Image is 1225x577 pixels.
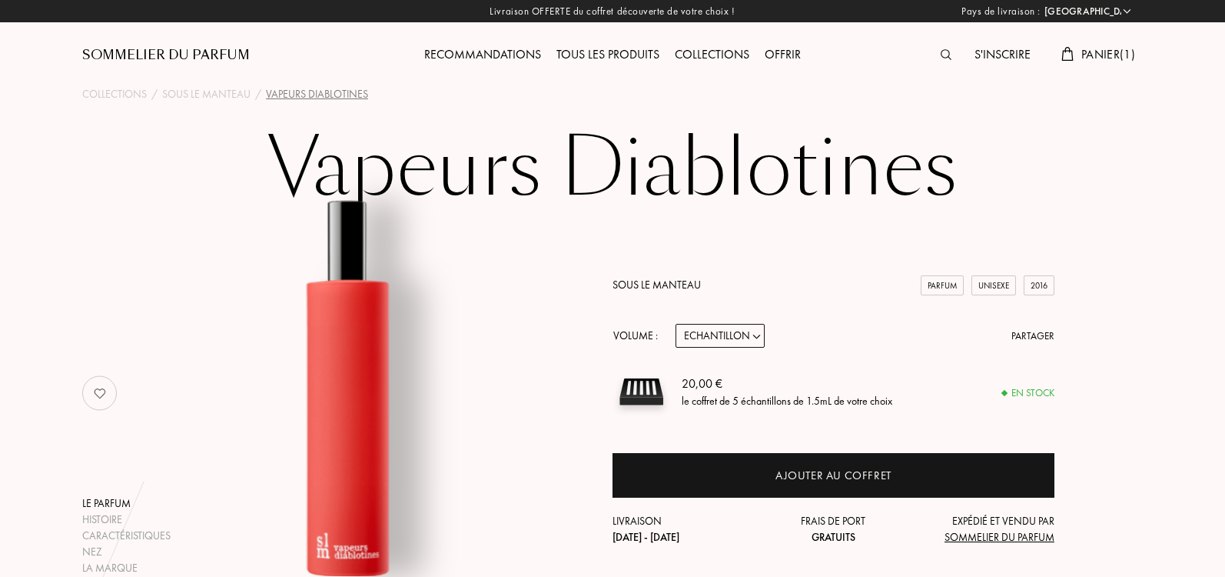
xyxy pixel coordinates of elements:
[85,378,115,409] img: no_like_p.png
[612,324,666,348] div: Volume :
[549,45,667,65] div: Tous les produits
[82,46,250,65] a: Sommelier du Parfum
[1061,47,1074,61] img: cart.svg
[921,275,964,296] div: Parfum
[944,530,1054,544] span: Sommelier du Parfum
[667,46,757,62] a: Collections
[417,45,549,65] div: Recommandations
[612,363,670,421] img: sample box
[757,45,808,65] div: Offrir
[1011,329,1054,344] div: Partager
[812,530,855,544] span: Gratuits
[82,512,171,528] div: Histoire
[151,86,158,102] div: /
[967,46,1038,62] a: S'inscrire
[1024,275,1054,296] div: 2016
[667,45,757,65] div: Collections
[266,86,368,102] div: Vapeurs Diablotines
[760,513,908,545] div: Frais de port
[82,495,171,512] div: Le parfum
[682,375,892,393] div: 20,00 €
[255,86,261,102] div: /
[82,86,147,102] a: Collections
[82,560,171,576] div: La marque
[1081,46,1135,62] span: Panier ( 1 )
[612,278,701,292] a: Sous le Manteau
[158,195,538,576] img: Vapeurs Diablotines Sous le Manteau
[612,530,679,544] span: [DATE] - [DATE]
[82,528,171,544] div: Caractéristiques
[82,544,171,560] div: Nez
[549,46,667,62] a: Tous les produits
[907,513,1054,545] div: Expédié et vendu par
[162,86,251,102] a: Sous le Manteau
[961,4,1041,19] span: Pays de livraison :
[971,275,1016,296] div: Unisexe
[941,49,951,60] img: search_icn.svg
[417,46,549,62] a: Recommandations
[612,513,760,545] div: Livraison
[757,46,808,62] a: Offrir
[967,45,1038,65] div: S'inscrire
[1002,385,1054,401] div: En stock
[682,393,892,409] div: le coffret de 5 échantillons de 1.5mL de votre choix
[228,126,997,211] h1: Vapeurs Diablotines
[775,467,891,485] div: Ajouter au coffret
